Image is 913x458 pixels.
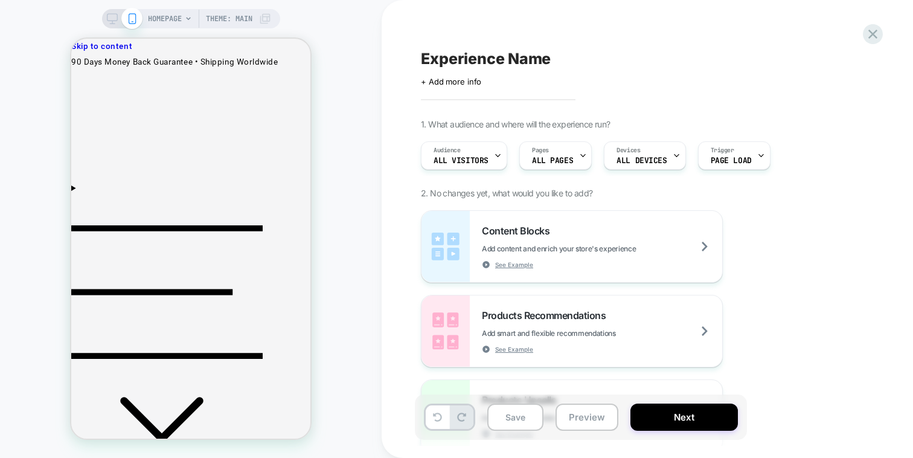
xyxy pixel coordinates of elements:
span: 2. No changes yet, what would you like to add? [421,188,592,198]
span: All Visitors [434,156,489,165]
span: Add smart and flexible recommendations [482,329,676,338]
span: Devices [617,146,640,155]
span: Products Upsells [482,394,562,406]
span: Experience Name [421,50,551,68]
button: Preview [556,404,618,431]
span: HOMEPAGE [148,9,182,28]
span: Products Recommendations [482,309,612,321]
span: ALL PAGES [532,156,573,165]
button: Save [487,404,543,431]
span: See Example [495,260,533,269]
span: Audience [434,146,461,155]
span: + Add more info [421,77,481,86]
span: 1. What audience and where will the experience run? [421,119,610,129]
span: Theme: MAIN [206,9,252,28]
span: Page Load [711,156,752,165]
span: Trigger [711,146,734,155]
span: ALL DEVICES [617,156,667,165]
span: Add content and enrich your store's experience [482,244,696,253]
span: Content Blocks [482,225,556,237]
button: Next [630,404,738,431]
span: Pages [532,146,549,155]
span: See Example [495,345,533,353]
